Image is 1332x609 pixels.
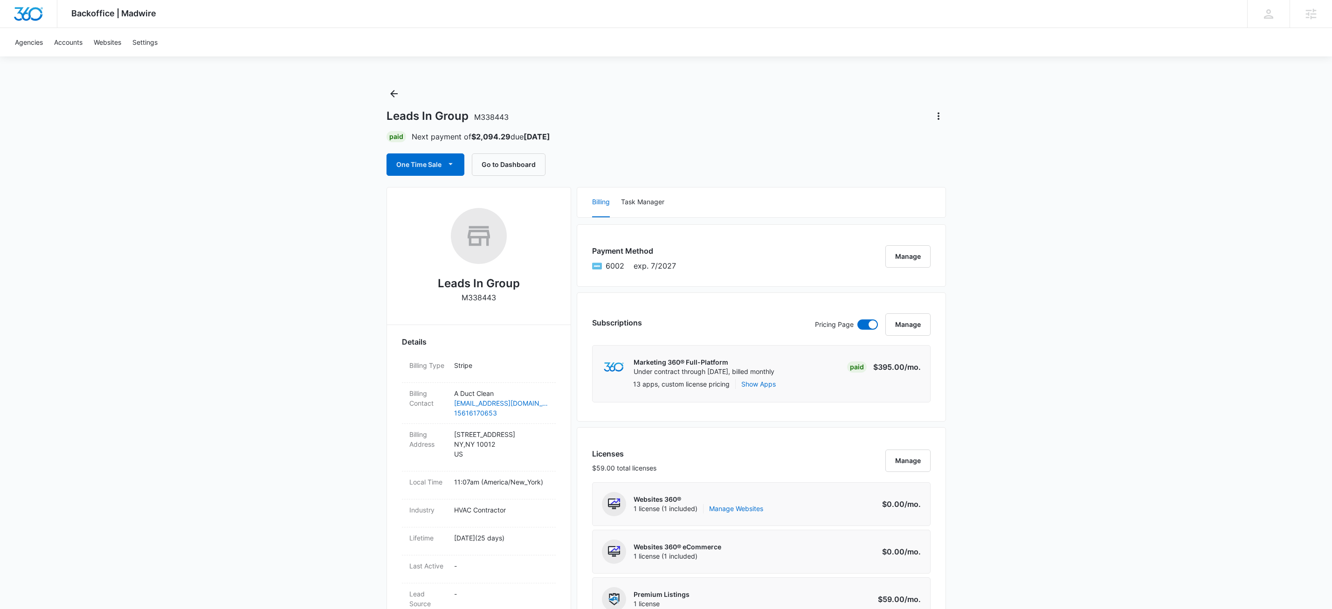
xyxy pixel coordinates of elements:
[409,589,447,609] dt: Lead Source
[634,358,774,367] p: Marketing 360® Full-Platform
[386,109,509,123] h1: Leads In Group
[409,477,447,487] dt: Local Time
[402,424,556,471] div: Billing Address[STREET_ADDRESS]NY,NY 10012US
[462,292,496,303] p: M338443
[409,429,447,449] dt: Billing Address
[592,187,610,217] button: Billing
[741,379,776,389] button: Show Apps
[604,362,624,372] img: marketing360Logo
[633,379,730,389] p: 13 apps, custom license pricing
[454,589,548,599] p: -
[454,429,548,459] p: [STREET_ADDRESS] NY , NY 10012 US
[877,498,921,510] p: $0.00
[877,546,921,557] p: $0.00
[904,499,921,509] span: /mo.
[847,361,867,373] div: Paid
[88,28,127,56] a: Websites
[454,408,548,418] a: 15616170653
[454,561,548,571] p: -
[904,547,921,556] span: /mo.
[873,361,921,373] p: $395.00
[885,450,931,472] button: Manage
[402,336,427,347] span: Details
[454,533,548,543] p: [DATE] ( 25 days )
[386,86,401,101] button: Back
[409,360,447,370] dt: Billing Type
[386,153,464,176] button: One Time Sale
[606,260,624,271] span: American Express ending with
[634,599,690,609] span: 1 license
[524,132,550,141] strong: [DATE]
[402,499,556,527] div: IndustryHVAC Contractor
[412,131,550,142] p: Next payment of due
[402,383,556,424] div: Billing ContactA Duct Clean[EMAIL_ADDRESS][DOMAIN_NAME]15616170653
[402,555,556,583] div: Last Active-
[472,153,545,176] button: Go to Dashboard
[634,504,763,513] span: 1 license (1 included)
[885,245,931,268] button: Manage
[409,505,447,515] dt: Industry
[634,260,676,271] span: exp. 7/2027
[402,527,556,555] div: Lifetime[DATE](25 days)
[709,504,763,513] a: Manage Websites
[71,8,156,18] span: Backoffice | Madwire
[885,313,931,336] button: Manage
[409,533,447,543] dt: Lifetime
[471,132,511,141] strong: $2,094.29
[634,590,690,599] p: Premium Listings
[904,362,921,372] span: /mo.
[48,28,88,56] a: Accounts
[438,275,520,292] h2: Leads In Group
[634,552,721,561] span: 1 license (1 included)
[592,448,656,459] h3: Licenses
[386,131,406,142] div: Paid
[454,360,548,370] p: Stripe
[402,471,556,499] div: Local Time11:07am (America/New_York)
[592,317,642,328] h3: Subscriptions
[621,187,664,217] button: Task Manager
[454,505,548,515] p: HVAC Contractor
[815,319,854,330] p: Pricing Page
[402,355,556,383] div: Billing TypeStripe
[9,28,48,56] a: Agencies
[634,542,721,552] p: Websites 360® eCommerce
[409,388,447,408] dt: Billing Contact
[454,477,548,487] p: 11:07am ( America/New_York )
[634,367,774,376] p: Under contract through [DATE], billed monthly
[931,109,946,124] button: Actions
[454,398,548,408] a: [EMAIL_ADDRESS][DOMAIN_NAME]
[592,245,676,256] h3: Payment Method
[904,595,921,604] span: /mo.
[409,561,447,571] dt: Last Active
[877,594,921,605] p: $59.00
[454,388,548,398] p: A Duct Clean
[592,463,656,473] p: $59.00 total licenses
[474,112,509,122] span: M338443
[634,495,763,504] p: Websites 360®
[127,28,163,56] a: Settings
